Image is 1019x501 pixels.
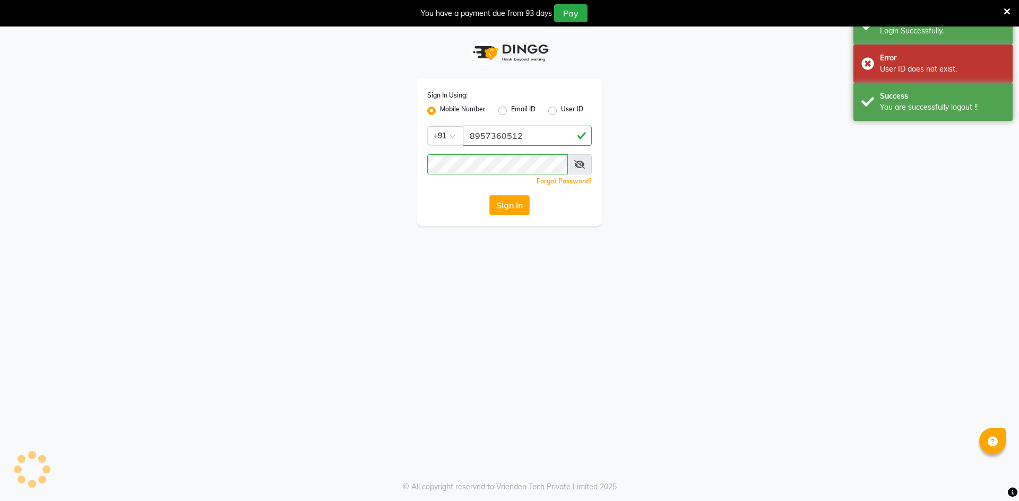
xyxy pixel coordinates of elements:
div: Login Successfully. [880,25,1005,37]
iframe: chat widget [974,459,1008,490]
label: User ID [561,104,583,117]
div: You have a payment due from 93 days [421,8,552,19]
img: logo1.svg [467,37,552,68]
div: You are successfully logout !! [880,102,1005,113]
button: Pay [554,4,588,22]
div: Success [880,91,1005,102]
label: Sign In Using: [427,91,468,100]
label: Mobile Number [440,104,486,117]
div: Error [880,52,1005,64]
input: Username [427,154,568,174]
label: Email ID [511,104,536,117]
input: Username [463,126,592,146]
a: Forgot Password? [537,177,592,185]
button: Sign In [489,195,530,215]
div: User ID does not exist. [880,64,1005,75]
